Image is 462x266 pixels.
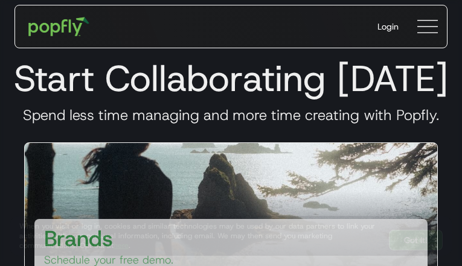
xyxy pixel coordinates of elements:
a: here [114,241,129,250]
h3: Spend less time managing and more time creating with Popfly. [10,106,452,124]
div: When you visit or log in, cookies and similar technologies may be used by our data partners to li... [19,221,379,250]
h1: Start Collaborating [DATE] [10,57,452,100]
a: Got It! [389,230,443,250]
a: home [20,8,98,45]
div: Login [377,21,399,33]
a: Login [368,11,408,42]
